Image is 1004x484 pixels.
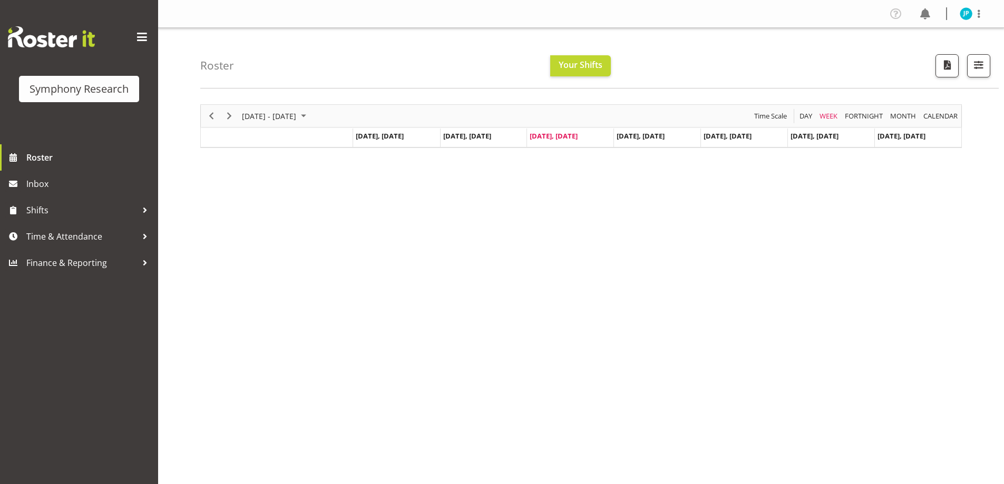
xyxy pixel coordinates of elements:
span: Month [889,110,917,123]
div: Previous [202,105,220,127]
h4: Roster [200,60,234,72]
button: Next [222,110,237,123]
button: Timeline Month [889,110,918,123]
img: jake-pringle11873.jpg [960,7,972,20]
span: Week [818,110,839,123]
button: Fortnight [843,110,885,123]
span: Shifts [26,202,137,218]
button: Previous [204,110,219,123]
span: [DATE], [DATE] [443,131,491,141]
button: September 08 - 14, 2025 [240,110,311,123]
span: Inbox [26,176,153,192]
span: Your Shifts [559,59,602,71]
button: Month [922,110,960,123]
span: [DATE], [DATE] [791,131,839,141]
span: [DATE] - [DATE] [241,110,297,123]
div: Symphony Research [30,81,129,97]
span: calendar [922,110,959,123]
span: [DATE], [DATE] [617,131,665,141]
button: Filter Shifts [967,54,990,77]
span: Roster [26,150,153,165]
button: Download a PDF of the roster according to the set date range. [935,54,959,77]
button: Timeline Day [798,110,814,123]
span: [DATE], [DATE] [530,131,578,141]
div: Next [220,105,238,127]
span: [DATE], [DATE] [878,131,925,141]
button: Your Shifts [550,55,611,76]
span: [DATE], [DATE] [356,131,404,141]
span: [DATE], [DATE] [704,131,752,141]
button: Time Scale [753,110,789,123]
span: Time & Attendance [26,229,137,244]
button: Timeline Week [818,110,840,123]
span: Finance & Reporting [26,255,137,271]
img: Rosterit website logo [8,26,95,47]
span: Fortnight [844,110,884,123]
div: Timeline Week of September 10, 2025 [200,104,962,148]
span: Time Scale [753,110,788,123]
span: Day [798,110,813,123]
